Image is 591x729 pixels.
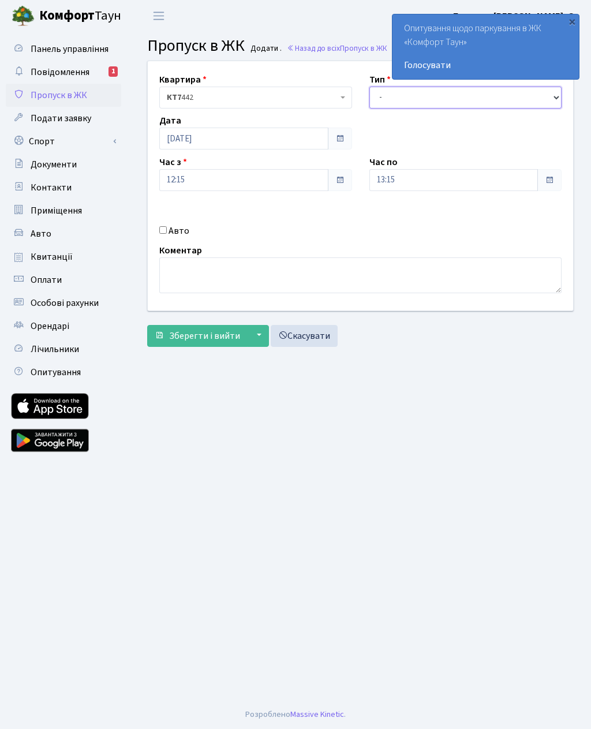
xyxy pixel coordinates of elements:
[6,222,121,245] a: Авто
[404,58,567,72] a: Голосувати
[6,84,121,107] a: Пропуск в ЖК
[287,43,387,54] a: Назад до всіхПропуск в ЖК
[31,158,77,171] span: Документи
[167,92,181,103] b: КТ7
[6,153,121,176] a: Документи
[290,708,344,720] a: Massive Kinetic
[369,155,398,169] label: Час по
[6,338,121,361] a: Лічильники
[147,325,248,347] button: Зберегти і вийти
[31,251,73,263] span: Квитанції
[6,176,121,199] a: Контакти
[6,315,121,338] a: Орендарі
[340,43,387,54] span: Пропуск в ЖК
[6,361,121,384] a: Опитування
[144,6,173,25] button: Переключити навігацію
[31,320,69,332] span: Орендарі
[31,227,51,240] span: Авто
[6,199,121,222] a: Приміщення
[6,107,121,130] a: Подати заявку
[6,130,121,153] a: Спорт
[31,181,72,194] span: Контакти
[159,87,352,109] span: <b>КТ7</b>&nbsp;&nbsp;&nbsp;442
[369,73,391,87] label: Тип
[31,89,87,102] span: Пропуск в ЖК
[167,92,338,103] span: <b>КТ7</b>&nbsp;&nbsp;&nbsp;442
[271,325,338,347] a: Скасувати
[453,10,577,23] b: Блєдних [PERSON_NAME]. О.
[6,268,121,291] a: Оплати
[159,155,187,169] label: Час з
[169,330,240,342] span: Зберегти і вийти
[6,245,121,268] a: Квитанції
[453,9,577,23] a: Блєдних [PERSON_NAME]. О.
[31,343,79,356] span: Лічильники
[169,224,189,238] label: Авто
[109,66,118,77] div: 1
[12,5,35,28] img: logo.png
[31,204,82,217] span: Приміщення
[39,6,95,25] b: Комфорт
[6,291,121,315] a: Особові рахунки
[159,73,207,87] label: Квартира
[245,708,346,721] div: Розроблено .
[6,61,121,84] a: Повідомлення1
[566,16,578,27] div: ×
[31,43,109,55] span: Панель управління
[159,114,181,128] label: Дата
[31,297,99,309] span: Особові рахунки
[6,38,121,61] a: Панель управління
[39,6,121,26] span: Таун
[31,274,62,286] span: Оплати
[392,14,579,79] div: Опитування щодо паркування в ЖК «Комфорт Таун»
[31,66,89,78] span: Повідомлення
[31,112,91,125] span: Подати заявку
[248,44,282,54] small: Додати .
[31,366,81,379] span: Опитування
[147,34,245,57] span: Пропуск в ЖК
[159,244,202,257] label: Коментар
